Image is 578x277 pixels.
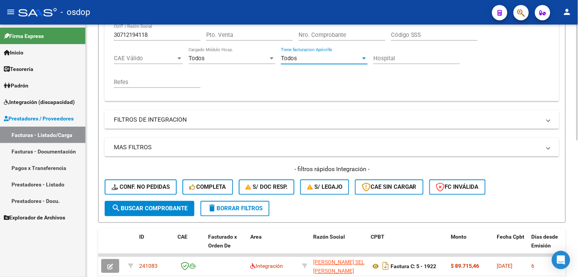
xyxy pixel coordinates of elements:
[436,184,479,191] span: FC Inválida
[310,229,368,263] datatable-header-cell: Razón Social
[532,263,535,269] span: 6
[532,234,558,249] span: Días desde Emisión
[4,81,28,90] span: Padrón
[497,263,513,269] span: [DATE]
[313,234,345,240] span: Razón Social
[112,205,187,212] span: Buscar Comprobante
[250,263,283,269] span: Integración
[355,180,424,195] button: CAE SIN CARGAR
[239,180,295,195] button: S/ Doc Resp.
[189,55,205,62] span: Todos
[281,55,297,62] span: Todos
[112,184,170,191] span: Conf. no pedidas
[200,201,269,216] button: Borrar Filtros
[114,115,541,124] mat-panel-title: FILTROS DE INTEGRACION
[313,259,365,274] span: [PERSON_NAME] SEL [PERSON_NAME]
[207,205,263,212] span: Borrar Filtros
[205,229,247,263] datatable-header-cell: Facturado x Orden De
[105,165,559,173] h4: - filtros rápidos Integración -
[362,184,417,191] span: CAE SIN CARGAR
[497,234,525,240] span: Fecha Cpbt
[189,184,226,191] span: Completa
[300,180,349,195] button: S/ legajo
[4,32,44,40] span: Firma Express
[105,201,194,216] button: Buscar Comprobante
[136,229,174,263] datatable-header-cell: ID
[139,234,144,240] span: ID
[246,184,288,191] span: S/ Doc Resp.
[451,263,479,269] strong: $ 89.715,46
[182,180,233,195] button: Completa
[307,184,342,191] span: S/ legajo
[105,138,559,157] mat-expansion-panel-header: MAS FILTROS
[4,213,65,222] span: Explorador de Archivos
[371,234,384,240] span: CPBT
[4,48,23,57] span: Inicio
[114,143,541,152] mat-panel-title: MAS FILTROS
[429,180,486,195] button: FC Inválida
[207,204,217,213] mat-icon: delete
[4,98,75,106] span: Integración (discapacidad)
[139,263,158,269] span: 241083
[391,264,437,270] strong: Factura C: 5 - 1922
[112,204,121,213] mat-icon: search
[4,114,74,123] span: Prestadores / Proveedores
[563,7,572,16] mat-icon: person
[448,229,494,263] datatable-header-cell: Monto
[177,234,187,240] span: CAE
[494,229,529,263] datatable-header-cell: Fecha Cpbt
[174,229,205,263] datatable-header-cell: CAE
[529,229,563,263] datatable-header-cell: Días desde Emisión
[4,65,33,73] span: Tesorería
[247,229,299,263] datatable-header-cell: Area
[368,229,448,263] datatable-header-cell: CPBT
[451,234,467,240] span: Monto
[208,234,237,249] span: Facturado x Orden De
[313,258,365,274] div: 27307632743
[250,234,262,240] span: Area
[105,110,559,129] mat-expansion-panel-header: FILTROS DE INTEGRACION
[114,55,176,62] span: CAE Válido
[552,251,570,269] div: Open Intercom Messenger
[6,7,15,16] mat-icon: menu
[381,260,391,272] i: Descargar documento
[105,180,177,195] button: Conf. no pedidas
[61,4,90,21] span: - osdop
